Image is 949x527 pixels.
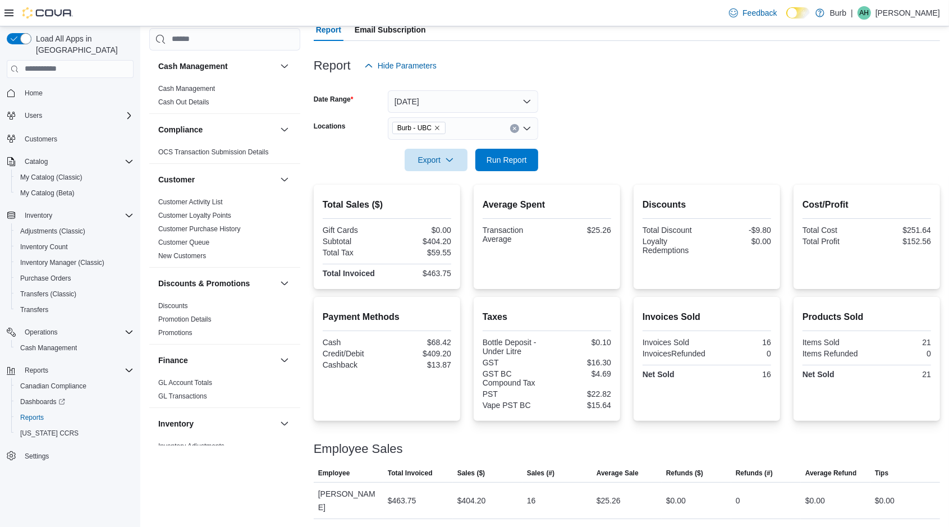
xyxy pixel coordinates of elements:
button: [DATE] [388,90,538,113]
span: Refunds (#) [736,469,773,478]
a: Promotion Details [158,315,212,323]
span: Sales ($) [457,469,485,478]
a: My Catalog (Classic) [16,171,87,184]
span: [US_STATE] CCRS [20,429,79,438]
button: Settings [2,448,138,464]
button: Inventory [20,209,57,222]
div: 0 [710,349,771,358]
span: Refunds ($) [666,469,703,478]
span: Email Subscription [355,19,426,41]
div: Transaction Average [483,226,545,244]
button: Reports [11,410,138,425]
a: Cash Out Details [158,98,209,106]
div: $22.82 [549,389,611,398]
div: $16.30 [549,358,611,367]
a: Settings [20,450,53,463]
h3: Customer [158,174,195,185]
a: Customer Loyalty Points [158,212,231,219]
div: $404.20 [389,237,451,246]
span: Canadian Compliance [16,379,134,393]
h3: Compliance [158,124,203,135]
span: Customer Queue [158,238,209,247]
a: Dashboards [11,394,138,410]
div: GST [483,358,545,367]
strong: Net Sold [803,370,835,379]
button: Clear input [510,124,519,133]
span: Reports [20,413,44,422]
div: $463.75 [388,494,416,507]
div: $68.42 [389,338,451,347]
span: GL Account Totals [158,378,212,387]
div: Invoices Sold [643,338,705,347]
div: Compliance [149,145,300,163]
nav: Complex example [7,80,134,493]
div: $0.00 [389,226,451,235]
button: Remove Burb - UBC from selection in this group [434,125,441,131]
button: Cash Management [278,59,291,73]
button: Cash Management [158,61,276,72]
div: $0.00 [875,494,895,507]
span: Customers [25,135,57,144]
span: Dashboards [20,397,65,406]
a: OCS Transaction Submission Details [158,148,269,156]
button: Inventory [158,418,276,429]
div: 21 [869,338,931,347]
h3: Cash Management [158,61,228,72]
span: Home [25,89,43,98]
button: Compliance [278,123,291,136]
div: Total Cost [803,226,865,235]
div: [PERSON_NAME] [314,483,383,519]
span: Transfers [16,303,134,317]
span: Users [25,111,42,120]
button: Open list of options [522,124,531,133]
button: Users [20,109,47,122]
button: Hide Parameters [360,54,441,77]
div: 21 [869,370,931,379]
span: Discounts [158,301,188,310]
strong: Total Invoiced [323,269,375,278]
span: Washington CCRS [16,427,134,440]
div: Subtotal [323,237,385,246]
div: Gift Cards [323,226,385,235]
span: Sales (#) [527,469,554,478]
div: $0.00 [666,494,686,507]
a: Reports [16,411,48,424]
span: AH [860,6,869,20]
div: Loyalty Redemptions [643,237,705,255]
a: Cash Management [16,341,81,355]
div: $251.64 [869,226,931,235]
h3: Report [314,59,351,72]
div: Total Profit [803,237,865,246]
a: Inventory Manager (Classic) [16,256,109,269]
button: Customer [278,173,291,186]
div: Finance [149,376,300,407]
a: Promotions [158,329,192,337]
a: Feedback [725,2,781,24]
div: $0.00 [805,494,825,507]
span: Transfers (Classic) [16,287,134,301]
span: Customer Activity List [158,198,223,207]
span: Inventory Manager (Classic) [20,258,104,267]
button: My Catalog (Classic) [11,169,138,185]
button: Discounts & Promotions [158,278,276,289]
a: Inventory Count [16,240,72,254]
span: Settings [20,449,134,463]
span: My Catalog (Classic) [16,171,134,184]
span: Catalog [20,155,134,168]
a: Transfers [16,303,53,317]
h2: Cost/Profit [803,198,931,212]
h3: Discounts & Promotions [158,278,250,289]
span: Purchase Orders [20,274,71,283]
span: Adjustments (Classic) [16,224,134,238]
span: Users [20,109,134,122]
a: New Customers [158,252,206,260]
div: Axel Holin [858,6,871,20]
span: Operations [25,328,58,337]
div: Customer [149,195,300,267]
label: Date Range [314,95,354,104]
button: [US_STATE] CCRS [11,425,138,441]
span: Inventory Adjustments [158,442,224,451]
h3: Inventory [158,418,194,429]
h2: Discounts [643,198,771,212]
